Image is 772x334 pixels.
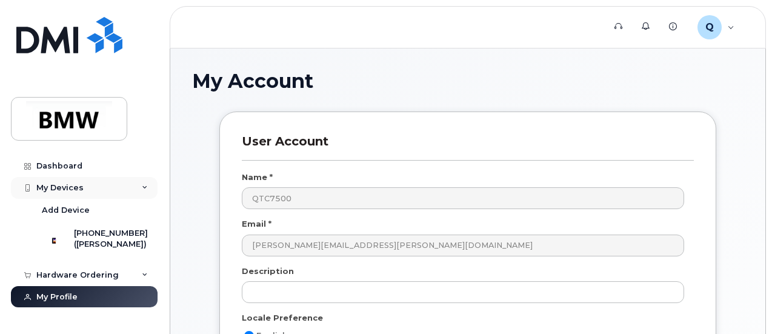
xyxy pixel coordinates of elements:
[192,70,744,92] h1: My Account
[719,281,763,325] iframe: Messenger Launcher
[242,172,273,183] label: Name *
[242,266,294,277] label: Description
[242,134,694,160] h3: User Account
[242,218,271,230] label: Email *
[242,312,323,324] label: Locale Preference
